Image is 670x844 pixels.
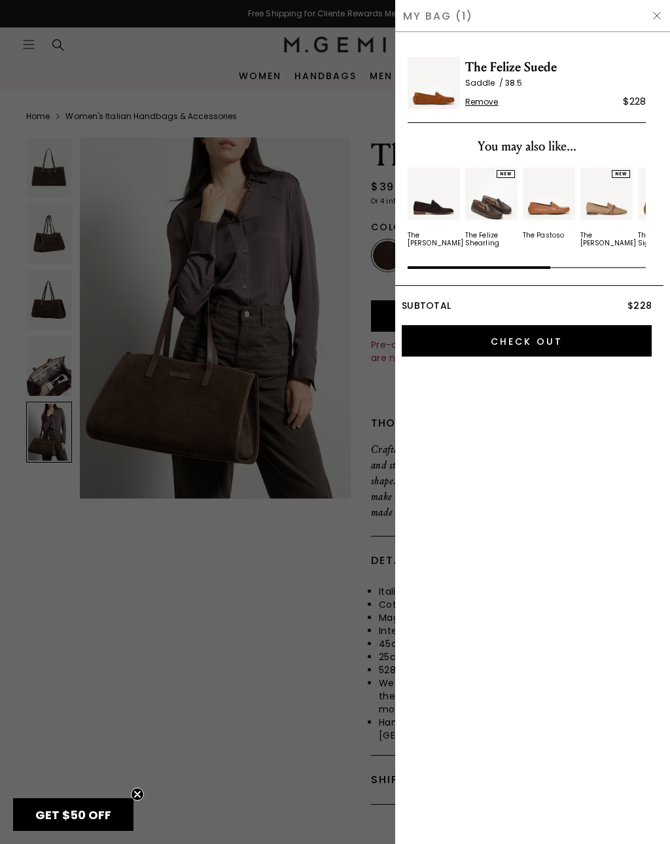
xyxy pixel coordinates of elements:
[465,232,518,247] div: The Felize Shearling
[408,167,460,247] a: The [PERSON_NAME]
[612,170,630,178] div: NEW
[523,167,575,239] a: The Pastoso
[627,299,652,312] span: $228
[408,167,460,220] img: 7333520539707_01_Main_New_TheSaccaDonna_DarkChocolate_Suede_290x387_crop_center.jpg
[580,167,633,247] a: NEWThe [PERSON_NAME]
[408,57,460,109] img: The Felize Suede
[402,325,652,357] input: Check Out
[402,299,451,312] span: Subtotal
[580,167,633,220] img: 7396490182715_01_Main_New_TheBrenda_Biscuit_Suede_290x387_crop_center.jpg
[408,167,460,247] div: 1 / 7
[465,167,518,220] img: 7245292175419_02_Hover_New_TheFerlizeShearling_Chocolate_Crocco_290x387_crop_center.jpg
[497,170,515,178] div: NEW
[131,788,144,801] button: Close teaser
[465,97,499,107] span: Remove
[623,94,646,109] div: $228
[465,167,518,247] a: NEWThe Felize Shearling
[652,10,662,21] img: Hide Drawer
[35,807,111,823] span: GET $50 OFF
[465,57,646,78] span: The Felize Suede
[523,232,564,239] div: The Pastoso
[580,232,636,247] div: The [PERSON_NAME]
[523,167,575,220] img: v_11572_01_Main_New_ThePastoso_Tan_Leather_290x387_crop_center.jpg
[408,232,463,247] div: The [PERSON_NAME]
[13,798,133,831] div: GET $50 OFFClose teaser
[465,77,505,88] span: Saddle
[408,136,646,157] div: You may also like...
[505,77,522,88] span: 38.5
